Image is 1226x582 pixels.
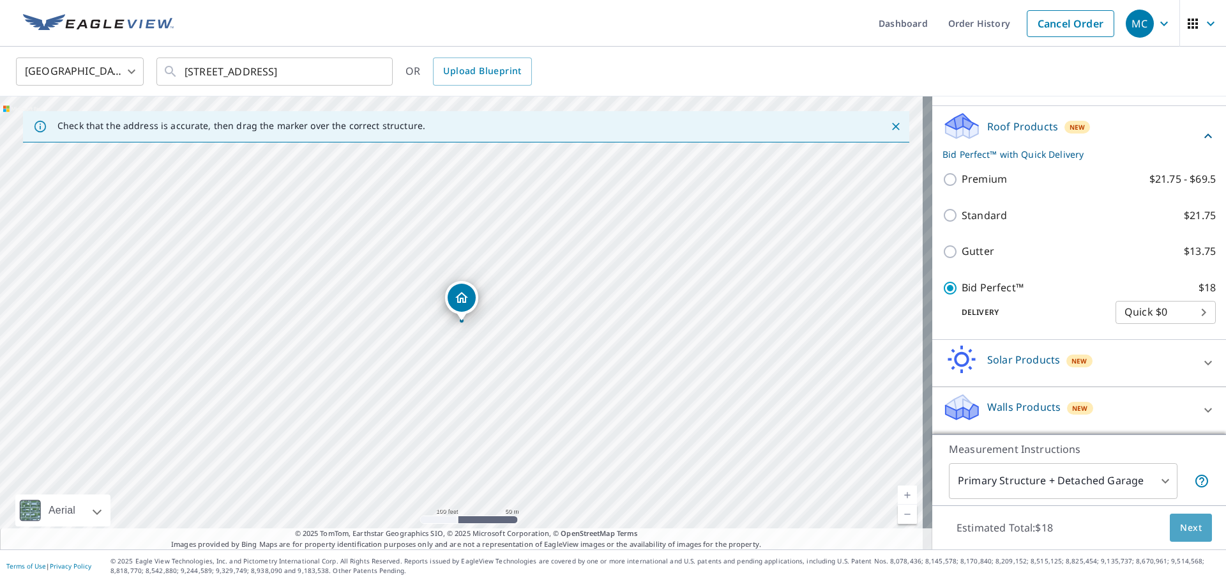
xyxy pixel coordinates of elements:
a: Cancel Order [1027,10,1114,37]
span: © 2025 TomTom, Earthstar Geographics SIO, © 2025 Microsoft Corporation, © [295,528,638,539]
div: Aerial [15,494,110,526]
p: $21.75 - $69.5 [1149,171,1216,187]
p: Walls Products [987,399,1061,415]
span: New [1070,122,1086,132]
input: Search by address or latitude-longitude [185,54,367,89]
p: Bid Perfect™ with Quick Delivery [942,148,1200,161]
button: Next [1170,514,1212,542]
p: Solar Products [987,352,1060,367]
button: Close [888,118,904,135]
div: MC [1126,10,1154,38]
p: Measurement Instructions [949,441,1209,457]
a: Terms [617,528,638,538]
a: Privacy Policy [50,562,91,571]
a: Current Level 18, Zoom In [898,486,917,505]
p: Delivery [942,307,1116,318]
p: $13.75 [1184,243,1216,259]
div: Solar ProductsNew [942,345,1216,381]
p: Gutter [962,243,994,259]
img: EV Logo [23,14,174,33]
span: Upload Blueprint [443,63,521,79]
div: Walls ProductsNew [942,392,1216,429]
a: Upload Blueprint [433,57,531,86]
div: Dropped pin, building 1, Residential property, 5902 N San Andros West Palm Beach, FL 33411 [445,281,478,321]
a: Terms of Use [6,562,46,571]
span: Your report will include the primary structure and a detached garage if one exists. [1194,473,1209,489]
p: Roof Products [987,119,1058,134]
a: Current Level 18, Zoom Out [898,505,917,524]
span: New [1071,356,1087,366]
p: | [6,562,91,570]
div: Roof ProductsNewBid Perfect™ with Quick Delivery [942,111,1216,161]
p: Check that the address is accurate, then drag the marker over the correct structure. [57,120,425,132]
p: Estimated Total: $18 [946,514,1063,542]
p: Bid Perfect™ [962,280,1024,296]
p: $21.75 [1184,208,1216,224]
p: Premium [962,171,1007,187]
div: Primary Structure + Detached Garage [949,463,1177,499]
a: OpenStreetMap [561,528,614,538]
span: Next [1180,520,1202,536]
p: Standard [962,208,1007,224]
div: Aerial [45,494,79,526]
div: OR [405,57,532,86]
div: Quick $0 [1116,295,1216,330]
div: [GEOGRAPHIC_DATA] [16,54,144,89]
p: $18 [1199,280,1216,296]
p: © 2025 Eagle View Technologies, Inc. and Pictometry International Corp. All Rights Reserved. Repo... [110,556,1220,576]
span: New [1072,403,1088,413]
